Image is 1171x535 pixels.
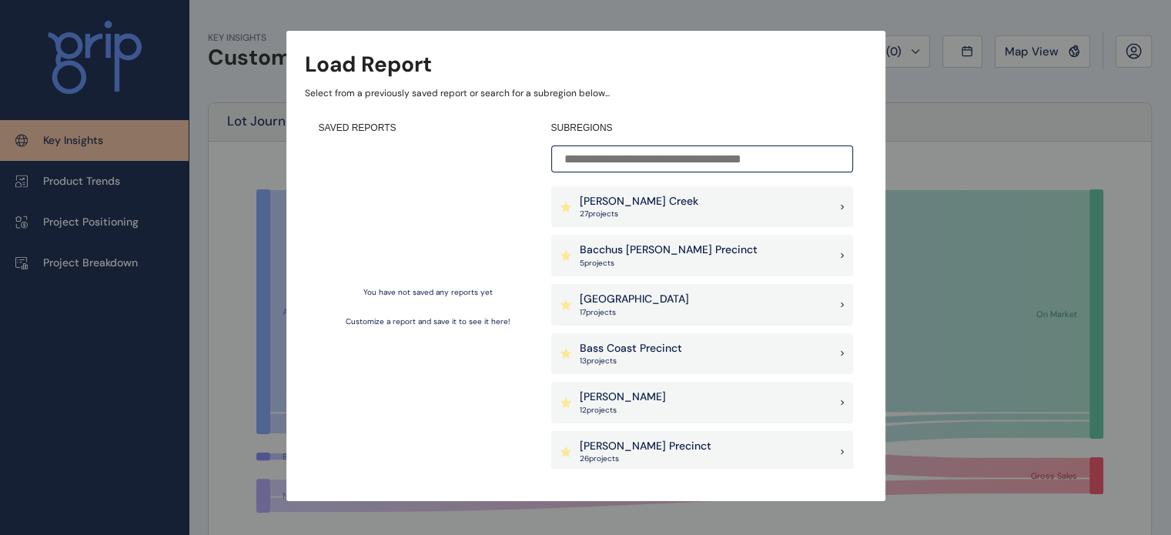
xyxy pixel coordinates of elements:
p: [PERSON_NAME] Precinct [580,439,711,454]
p: Customize a report and save it to see it here! [346,316,510,327]
p: 5 project s [580,258,758,269]
h4: SUBREGIONS [551,122,853,135]
p: 17 project s [580,307,689,318]
p: 13 project s [580,356,682,366]
p: Bacchus [PERSON_NAME] Precinct [580,242,758,258]
h3: Load Report [305,49,432,79]
h4: SAVED REPORTS [319,122,537,135]
p: Select from a previously saved report or search for a subregion below... [305,87,867,100]
p: You have not saved any reports yet [363,287,493,298]
p: 27 project s [580,209,698,219]
p: 12 project s [580,405,666,416]
p: Bass Coast Precinct [580,341,682,356]
p: [PERSON_NAME] [580,390,666,405]
p: [GEOGRAPHIC_DATA] [580,292,689,307]
p: [PERSON_NAME] Creek [580,194,698,209]
p: 26 project s [580,453,711,464]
